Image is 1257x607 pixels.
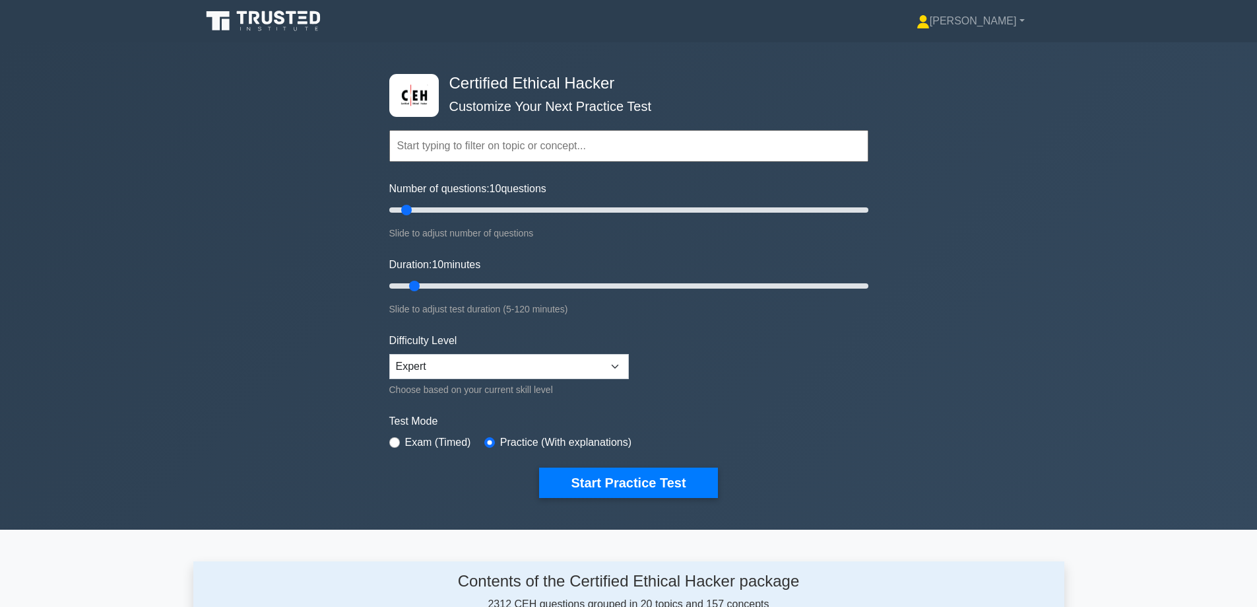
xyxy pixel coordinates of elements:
[389,301,868,317] div: Slide to adjust test duration (5-120 minutes)
[389,181,546,197] label: Number of questions: questions
[444,74,804,93] h4: Certified Ethical Hacker
[389,130,868,162] input: Start typing to filter on topic or concept...
[318,572,940,591] h4: Contents of the Certified Ethical Hacker package
[389,257,481,273] label: Duration: minutes
[389,413,868,429] label: Test Mode
[432,259,443,270] span: 10
[389,225,868,241] div: Slide to adjust number of questions
[389,382,629,398] div: Choose based on your current skill level
[539,468,717,498] button: Start Practice Test
[389,333,457,349] label: Difficulty Level
[405,435,471,450] label: Exam (Timed)
[885,8,1056,34] a: [PERSON_NAME]
[500,435,631,450] label: Practice (With explanations)
[490,183,501,194] span: 10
